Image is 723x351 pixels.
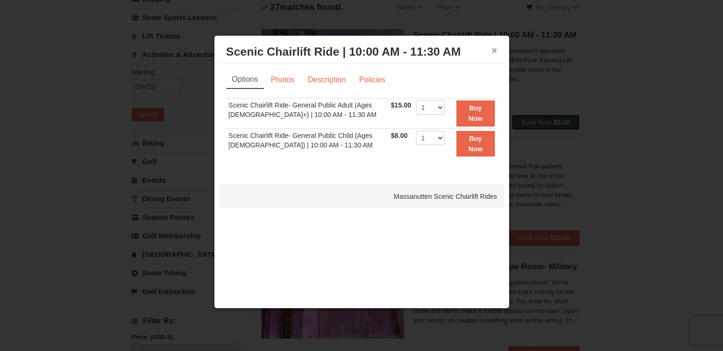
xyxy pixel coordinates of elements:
strong: Buy Now [468,135,482,153]
button: × [492,46,497,55]
a: Options [226,71,264,89]
h3: Scenic Chairlift Ride | 10:00 AM - 11:30 AM [226,45,497,59]
td: Scenic Chairlift Ride- General Public Adult (Ages [DEMOGRAPHIC_DATA]+) | 10:00 AM - 11:30 AM [226,98,389,128]
strong: Buy Now [468,104,482,122]
a: Photos [265,71,301,89]
a: Policies [353,71,391,89]
a: Description [301,71,352,89]
span: $15.00 [391,101,411,109]
button: Buy Now [456,131,495,157]
td: Scenic Chairlift Ride- General Public Child (Ages [DEMOGRAPHIC_DATA]) | 10:00 AM - 11:30 AM [226,128,389,158]
button: Buy Now [456,100,495,127]
div: Massanutten Scenic Chairlift Rides [219,185,504,208]
span: $8.00 [391,132,407,139]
